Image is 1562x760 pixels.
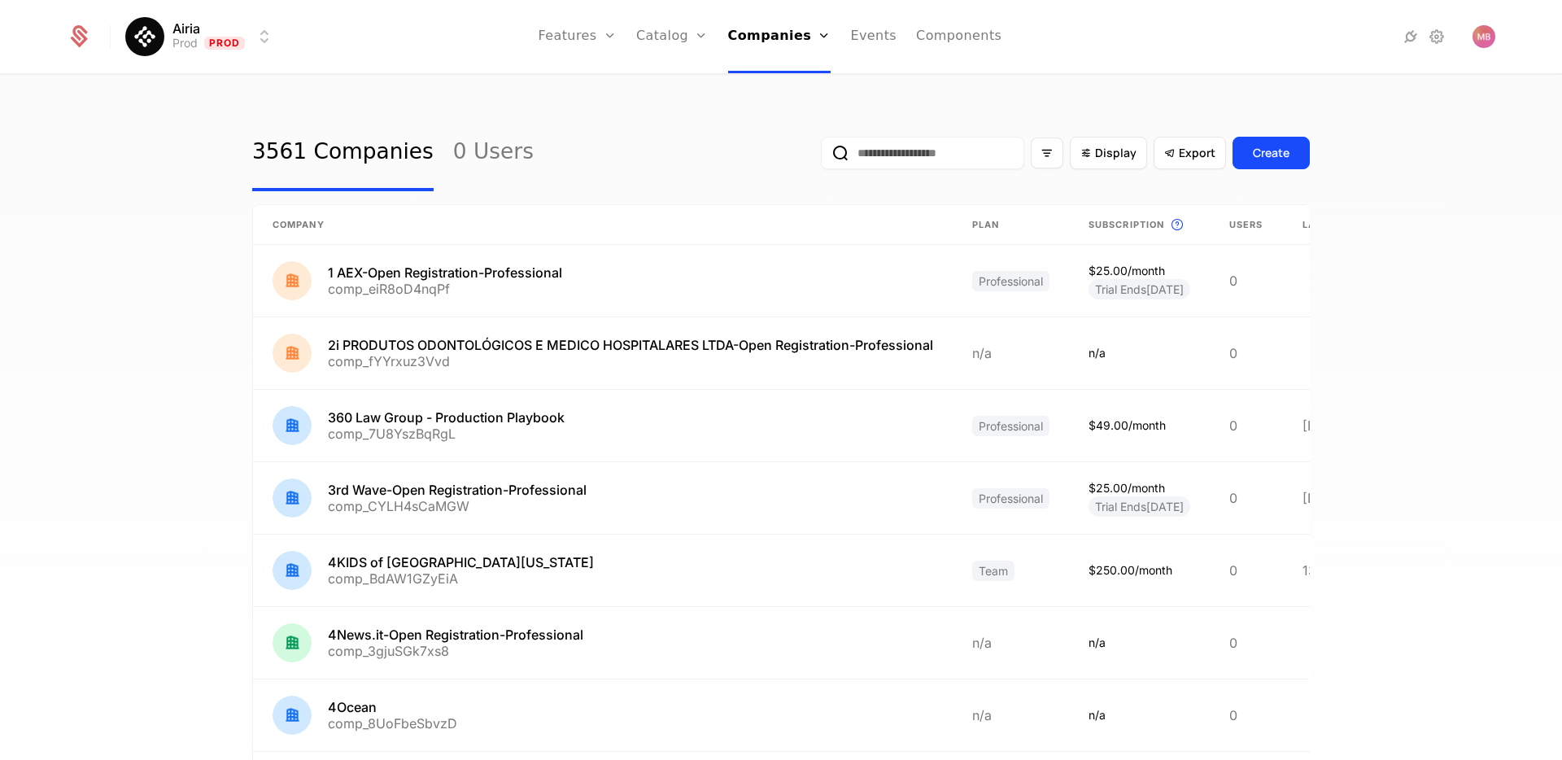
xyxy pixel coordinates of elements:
[1089,218,1164,232] span: Subscription
[172,22,200,35] span: Airia
[1473,25,1495,48] button: Open user button
[1095,145,1137,161] span: Display
[1427,27,1446,46] a: Settings
[1154,137,1226,169] button: Export
[1302,218,1359,232] span: Last seen
[172,35,198,51] div: Prod
[953,205,1069,245] th: Plan
[1070,137,1147,169] button: Display
[453,115,534,191] a: 0 Users
[252,115,434,191] a: 3561 Companies
[1401,27,1420,46] a: Integrations
[253,205,953,245] th: Company
[204,37,246,50] span: Prod
[130,19,275,55] button: Select environment
[125,17,164,56] img: Airia
[1473,25,1495,48] img: Matt Bell
[1233,137,1310,169] button: Create
[1179,145,1215,161] span: Export
[1031,138,1063,168] button: Filter options
[1210,205,1283,245] th: Users
[1253,145,1289,161] div: Create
